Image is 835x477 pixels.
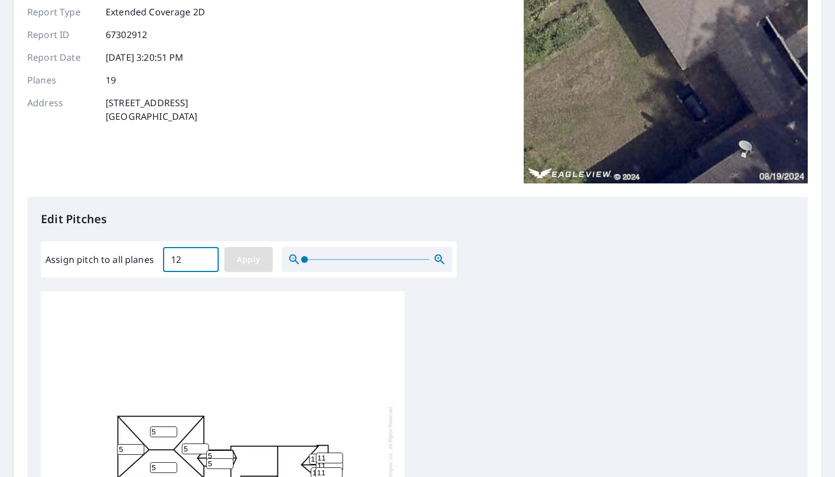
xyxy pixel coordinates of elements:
[106,96,198,123] p: [STREET_ADDRESS] [GEOGRAPHIC_DATA]
[27,96,95,123] p: Address
[27,51,95,64] p: Report Date
[163,244,219,275] input: 00.0
[106,73,116,87] p: 19
[27,73,95,87] p: Planes
[41,211,794,228] p: Edit Pitches
[106,28,147,41] p: 67302912
[224,247,273,272] button: Apply
[45,253,154,266] label: Assign pitch to all planes
[106,5,205,19] p: Extended Coverage 2D
[233,253,264,267] span: Apply
[27,5,95,19] p: Report Type
[27,28,95,41] p: Report ID
[106,51,184,64] p: [DATE] 3:20:51 PM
